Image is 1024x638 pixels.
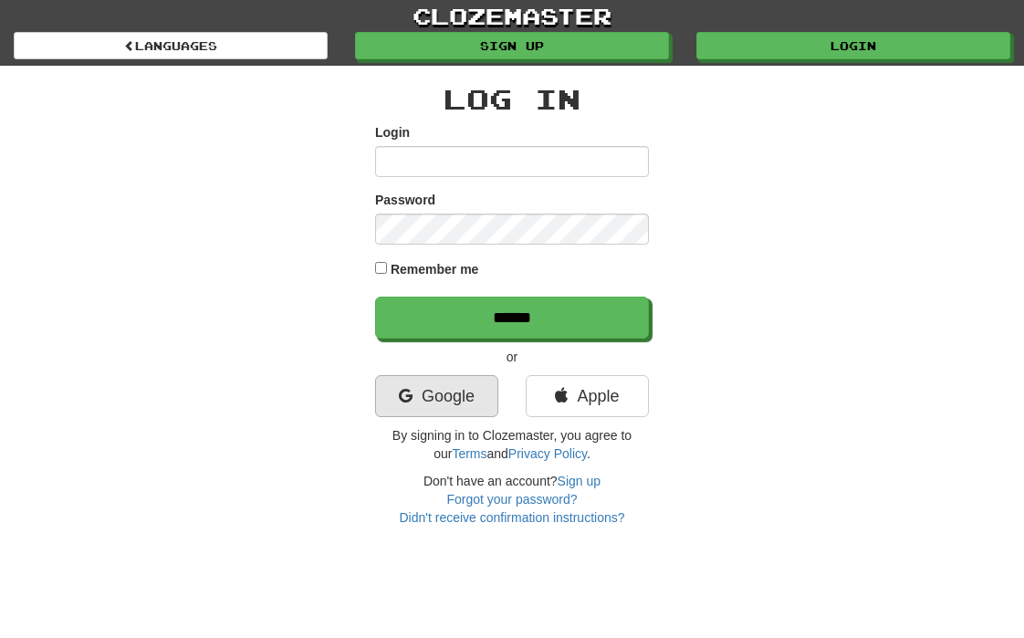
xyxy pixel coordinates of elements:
[391,260,479,278] label: Remember me
[375,191,435,209] label: Password
[526,375,649,417] a: Apple
[375,426,649,463] p: By signing in to Clozemaster, you agree to our and .
[375,348,649,366] p: or
[375,123,410,141] label: Login
[375,375,498,417] a: Google
[446,492,577,507] a: Forgot your password?
[696,32,1010,59] a: Login
[375,84,649,114] h2: Log In
[375,472,649,527] div: Don't have an account?
[452,446,486,461] a: Terms
[14,32,328,59] a: Languages
[508,446,587,461] a: Privacy Policy
[399,510,624,525] a: Didn't receive confirmation instructions?
[355,32,669,59] a: Sign up
[558,474,601,488] a: Sign up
